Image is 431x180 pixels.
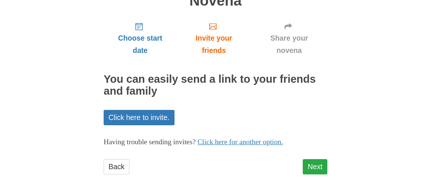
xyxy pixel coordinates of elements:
[184,32,243,57] span: Invite your friends
[104,159,129,174] a: Back
[177,16,251,60] a: Invite your friends
[104,73,327,97] h2: You can easily send a link to your friends and family
[111,32,169,57] span: Choose start date
[258,32,320,57] span: Share your novena
[303,159,327,174] a: Next
[251,16,327,60] a: Share your novena
[104,138,196,146] span: Having trouble sending invites?
[198,138,283,146] a: Click here for another option.
[104,16,177,60] a: Choose start date
[104,110,174,125] a: Click here to invite.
